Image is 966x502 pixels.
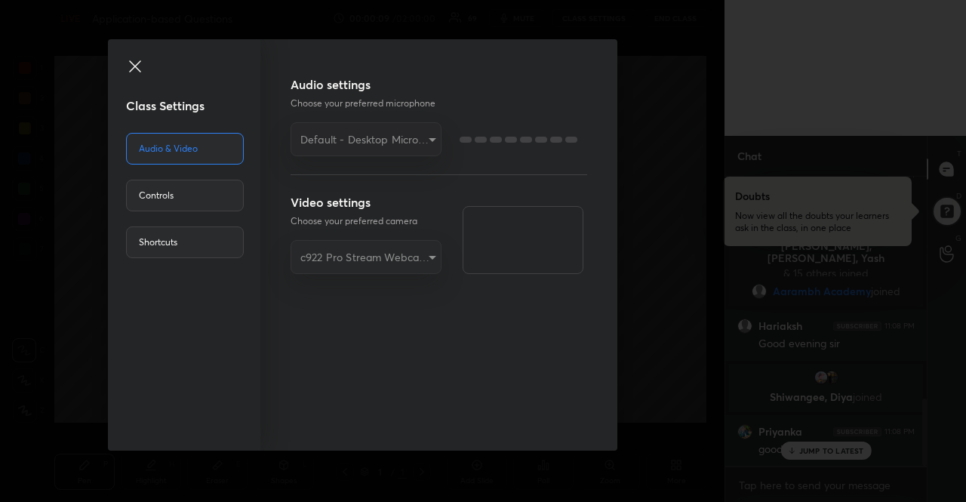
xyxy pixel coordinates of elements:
[126,97,261,115] h3: Class Settings
[291,240,441,274] div: Default - Desktop Microphone (RØDE NT-USB Mini) (19f7:0015)
[126,180,244,211] div: Controls
[291,97,587,110] p: Choose your preferred microphone
[126,226,244,258] div: Shortcuts
[291,75,587,94] h3: Audio settings
[291,122,441,156] div: Default - Desktop Microphone (RØDE NT-USB Mini) (19f7:0015)
[291,214,441,228] p: Choose your preferred camera
[291,193,441,211] h3: Video settings
[126,133,244,165] div: Audio & Video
